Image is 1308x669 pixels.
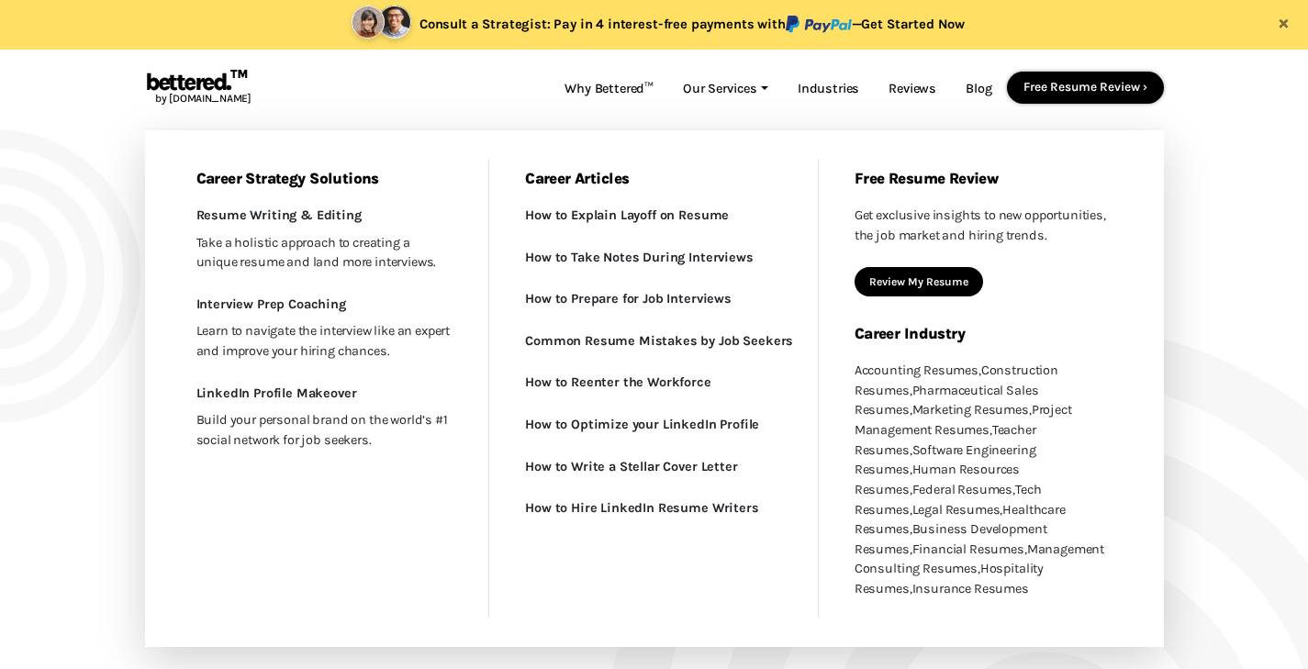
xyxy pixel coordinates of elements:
span: Consult a Strategist: Pay in 4 interest-free payments with — [419,17,965,32]
button: Review My Resume [855,267,984,296]
img: paypal.svg [786,16,852,33]
a: Resume Writing & Editing [174,202,475,229]
a: Financial Resumes [912,541,1024,557]
p: How to Prepare for Job Interviews [525,289,782,309]
a: Insurance Resumes [912,581,1029,597]
a: LinkedIn Profile Makeover [174,380,475,407]
strong: Career Strategy Solutions [174,160,475,202]
a: Business Development Resumes [855,521,1047,557]
p: How to Take Notes During Interviews [525,248,782,268]
a: Construction Resumes [855,362,1058,398]
a: Review My Resume [869,275,968,288]
a: Accounting Resumes [855,362,978,378]
span: × [1278,9,1290,35]
a: Free Resume Review › [1023,80,1147,94]
p: How to Reenter the Workforce [525,373,782,393]
p: How to Explain Layoff on Resume [525,206,782,226]
a: Interview Prep Coaching [174,291,475,318]
a: Tech Resumes [855,482,1042,518]
a: Legal Resumes [912,502,1001,518]
div: Our Services [145,130,1164,646]
a: How to Hire LinkedIn Resume Writers [503,495,804,537]
button: Free Resume Review › [1007,72,1164,103]
a: How to Prepare for Job Interviews [503,285,804,328]
a: bettered.™by [DOMAIN_NAME] [145,72,252,106]
a: Healthcare Resumes [855,502,1066,538]
p: Learn to navigate the interview like an expert and improve your hiring chances. [174,318,475,364]
span: by [DOMAIN_NAME] [145,92,252,105]
a: Federal Resumes [912,482,1013,497]
a: Human Resources Resumes [855,462,1020,497]
a: Marketing Resumes [912,402,1029,418]
a: How to Write a Stellar Cover Letter [503,453,804,496]
a: Why Bettered™ [550,72,668,106]
a: Software Engineering Resumes [855,442,1036,478]
iframe: Drift Widget Chat Controller [1216,577,1286,647]
a: How to Explain Layoff on Resume [503,202,804,244]
p: , , , , , , , , , , , , , , , , [833,357,1135,602]
a: Get Started Now [861,17,965,32]
p: How to Write a Stellar Cover Letter [525,457,782,477]
strong: Career Articles [503,160,804,202]
a: How to Optimize your LinkedIn Profile [503,411,804,453]
strong: Career Industry [833,315,1135,357]
a: Pharmaceutical Sales Resumes [855,383,1039,418]
a: Industries [783,72,874,106]
a: How to Reenter the Workforce [503,369,804,411]
a: Project Management Resumes [855,402,1072,438]
p: Get exclusive insights to new opportunities, the job market and hiring trends. [833,202,1135,249]
a: Hospitality Resumes [855,561,1044,597]
strong: Free Resume Review [833,160,1135,202]
p: How to Hire LinkedIn Resume Writers [525,498,782,518]
a: Common Resume Mistakes by Job Seekers [503,328,804,370]
p: How to Optimize your LinkedIn Profile [525,415,782,435]
p: Common Resume Mistakes by Job Seekers [525,331,782,351]
a: Reviews [874,72,951,106]
p: Take a holistic approach to creating a unique resume and land more interviews. [174,229,475,276]
p: Build your personal brand on the world’s #1 social network for job seekers. [174,407,475,453]
a: Our Services [668,72,783,106]
a: Blog [951,72,1006,106]
a: Teacher Resumes [855,422,1036,458]
a: How to Take Notes During Interviews [503,244,804,286]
